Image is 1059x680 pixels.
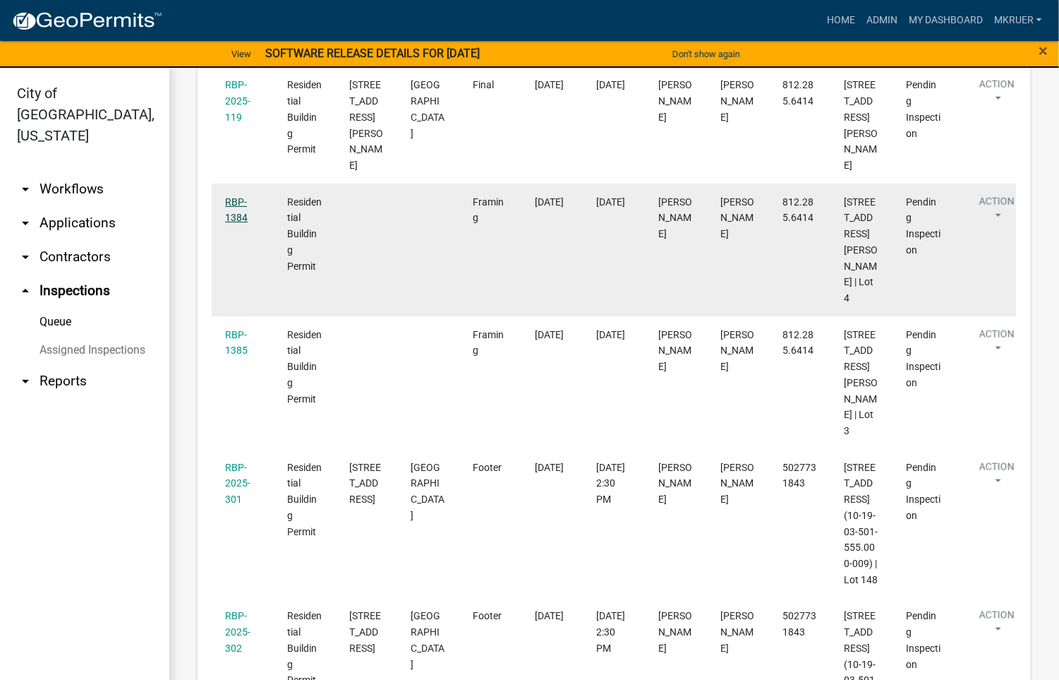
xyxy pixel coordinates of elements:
span: Michelle Gaylord [720,462,754,506]
span: 09/15/2025 [535,462,564,473]
span: Mike Kruer [659,196,693,240]
button: Close [1039,42,1048,59]
span: Mike Kruer [659,329,693,373]
span: 3519 Laura Drive lot 45 | Lot 42 [845,79,878,171]
span: Framing [473,196,504,224]
i: arrow_drop_down [17,249,34,266]
span: 5027731843 [782,462,816,489]
a: RBP-1384 [225,196,248,224]
span: Mike Kruer [720,79,754,123]
span: Mike Kruer [720,196,754,240]
span: Pending Inspection [907,329,941,388]
span: Pending Inspection [907,196,941,256]
span: 1616 Scott St Jeffersonville IN 47130 | Lot 4 [845,196,878,304]
span: JEFFERSONVILLE [411,462,444,521]
span: 812.285.6414 [782,329,813,357]
button: Action [968,194,1026,229]
span: 09/15/2025 [535,610,564,621]
button: Action [968,77,1026,112]
a: RBP-2025-301 [225,462,250,506]
i: arrow_drop_up [17,282,34,299]
span: Mike Kruer [659,79,693,123]
button: Action [968,327,1026,362]
span: JEFFERSONVILLE [411,79,444,138]
button: Action [968,608,1026,643]
a: RBP-2025-302 [225,610,250,654]
span: Pending Inspection [907,610,941,669]
span: 5027731843 [782,610,816,638]
div: [DATE] [597,327,631,343]
a: RBP-2025-119 [225,79,250,123]
span: Footer [473,610,502,621]
div: [DATE] 2:30 PM [597,460,631,508]
i: arrow_drop_down [17,215,34,232]
span: Residential Building Permit [287,79,322,155]
span: 3519 LAURA DRIVE [349,79,383,171]
span: Final [473,79,494,90]
a: Admin [861,7,903,34]
i: arrow_drop_down [17,373,34,390]
div: [DATE] [597,194,631,210]
a: Home [821,7,861,34]
span: Pending Inspection [907,79,941,138]
span: Residential Building Permit [287,329,322,405]
strong: SOFTWARE RELEASE DETAILS FOR [DATE] [265,47,480,60]
span: Mike Kruer [720,329,754,373]
span: 5128 Woodstone Circle (10-19-03-501-555.000-009) | Lot 148 [845,462,878,585]
span: Framing [473,329,504,357]
div: [DATE] [597,77,631,93]
button: Action [968,460,1026,495]
span: Michelle Gaylord [720,610,754,654]
a: View [226,42,257,66]
a: mkruer [988,7,1048,34]
div: [DATE] 2:30 PM [597,608,631,656]
span: 09/15/2025 [535,196,564,208]
a: My Dashboard [903,7,988,34]
span: 5130 WOODSTONE CIRCLE [349,610,381,654]
a: RBP-1385 [225,329,248,357]
span: JEFFERSONVILLE [411,610,444,669]
button: Don't show again [667,42,746,66]
span: Mike Kruer [659,462,693,506]
span: Pending Inspection [907,462,941,521]
span: 09/15/2025 [535,79,564,90]
span: 812.285.6414 [782,79,813,107]
span: 1618 Scott St Jeffersonville IN 47130 | Lot 3 [845,329,878,437]
i: arrow_drop_down [17,181,34,198]
span: 09/15/2025 [535,329,564,340]
span: Footer [473,462,502,473]
span: Residential Building Permit [287,462,322,537]
span: 5128 WOODSTONE CIRCLE [349,462,381,506]
span: Mike Kruer [659,610,693,654]
span: × [1039,41,1048,61]
span: 812.285.6414 [782,196,813,224]
span: Residential Building Permit [287,196,322,272]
